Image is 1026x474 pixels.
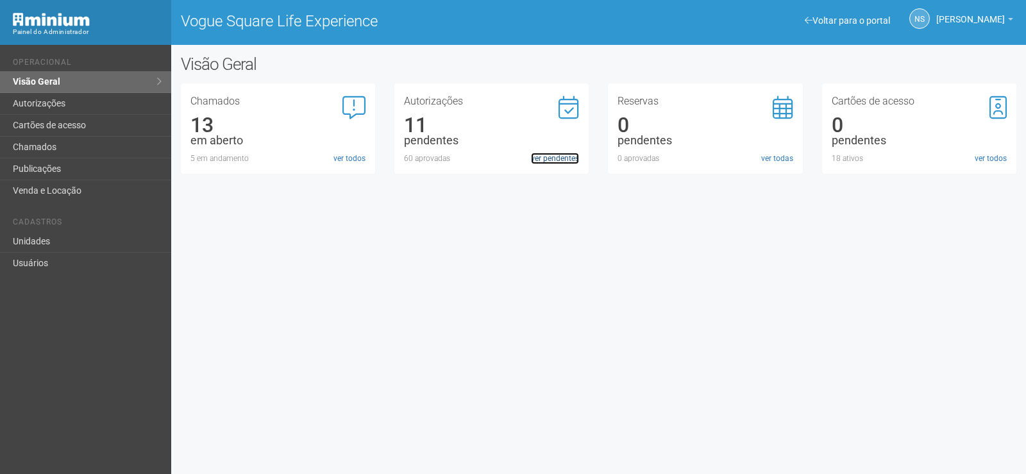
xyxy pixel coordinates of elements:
[333,153,366,164] a: ver todos
[190,135,366,146] div: em aberto
[404,119,579,131] div: 11
[404,153,579,164] div: 60 aprovadas
[832,153,1007,164] div: 18 ativos
[13,58,162,71] li: Operacional
[832,119,1007,131] div: 0
[618,135,793,146] div: pendentes
[909,8,930,29] a: NS
[190,96,366,106] h3: Chamados
[13,13,90,26] img: Minium
[832,135,1007,146] div: pendentes
[531,153,579,164] a: ver pendentes
[936,2,1005,24] span: Nicolle Silva
[805,15,890,26] a: Voltar para o portal
[618,96,793,106] h3: Reservas
[936,16,1013,26] a: [PERSON_NAME]
[404,96,579,106] h3: Autorizações
[190,153,366,164] div: 5 em andamento
[190,119,366,131] div: 13
[181,55,518,74] h2: Visão Geral
[832,96,1007,106] h3: Cartões de acesso
[181,13,589,30] h1: Vogue Square Life Experience
[975,153,1007,164] a: ver todos
[761,153,793,164] a: ver todas
[13,217,162,231] li: Cadastros
[13,26,162,38] div: Painel do Administrador
[404,135,579,146] div: pendentes
[618,119,793,131] div: 0
[618,153,793,164] div: 0 aprovadas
